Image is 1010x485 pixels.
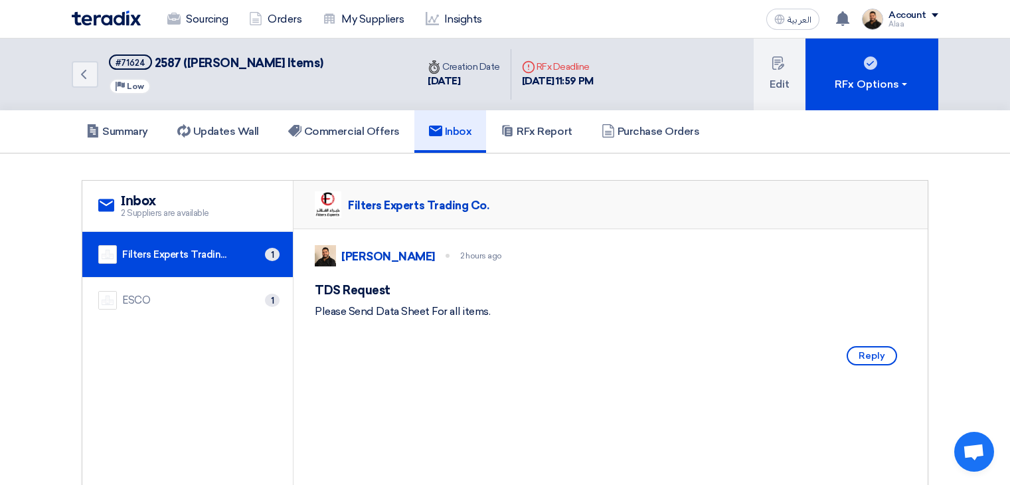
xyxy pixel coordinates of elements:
h5: Summary [86,125,148,138]
div: Open chat [954,432,994,472]
a: Insights [415,5,493,34]
button: العربية [766,9,819,30]
span: 1 [265,248,280,261]
img: company-name [98,291,117,310]
a: My Suppliers [312,5,414,34]
span: Reply [847,346,897,365]
div: Alaa [888,21,938,28]
h2: Inbox [121,193,209,209]
h5: 2587 (Perkins Items) [109,54,323,71]
a: Orders [238,5,312,34]
div: #71624 [116,58,145,67]
img: MAA_1717931611039.JPG [862,9,883,30]
a: Inbox [414,110,487,153]
a: Summary [72,110,163,153]
h5: Purchase Orders [602,125,700,138]
div: Please Send Data Sheet For all items. [315,304,906,320]
h5: TDS Request [315,282,906,298]
h5: Commercial Offers [288,125,400,138]
a: Sourcing [157,5,238,34]
img: Teradix logo [72,11,141,26]
a: Updates Wall [163,110,274,153]
div: ESCO [122,293,150,308]
span: 1 [265,294,280,307]
div: Filters Experts Trading Co. [348,198,489,213]
div: Account [888,10,926,21]
span: العربية [788,15,811,25]
div: RFx Options [835,76,910,92]
a: Commercial Offers [274,110,414,153]
img: MAA_1717931611039.JPG [315,245,336,266]
span: Low [127,82,144,91]
h5: Inbox [429,125,472,138]
div: [DATE] 11:59 PM [522,74,594,89]
h5: Updates Wall [177,125,259,138]
h5: RFx Report [501,125,572,138]
button: Edit [754,39,805,110]
img: company-name [98,245,117,264]
span: 2 Suppliers are available [121,207,209,220]
a: Purchase Orders [587,110,715,153]
button: RFx Options [805,39,938,110]
div: [PERSON_NAME] [341,249,435,264]
div: Creation Date [428,60,500,74]
div: 2 hours ago [460,250,502,262]
div: [DATE] [428,74,500,89]
div: Filters Experts Trading Co. [122,247,228,262]
div: RFx Deadline [522,60,594,74]
span: 2587 ([PERSON_NAME] Items) [155,56,323,70]
a: RFx Report [486,110,586,153]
